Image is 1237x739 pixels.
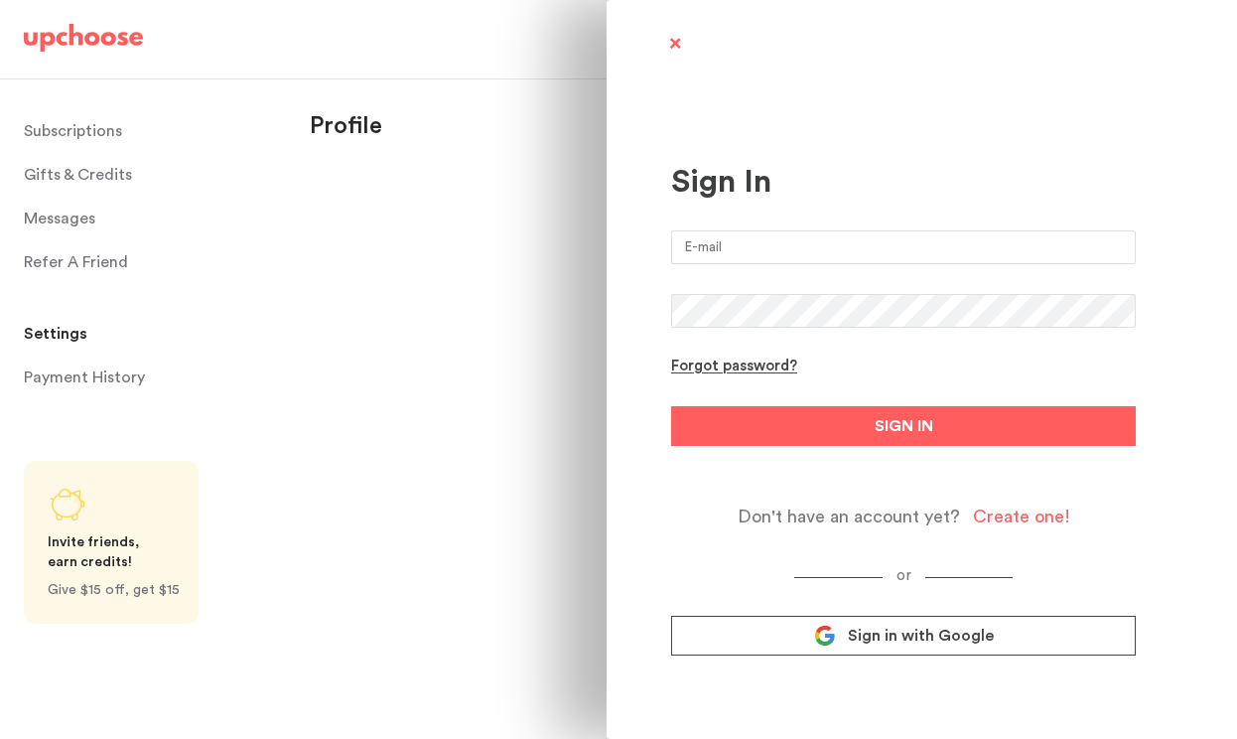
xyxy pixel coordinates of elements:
div: Forgot password? [671,358,797,376]
span: Don't have an account yet? [738,506,960,528]
div: Create one! [973,506,1070,528]
span: or [883,568,925,583]
input: E-mail [671,230,1136,264]
span: SIGN IN [875,414,933,438]
a: Sign in with Google [671,616,1136,656]
span: Sign in with Google [848,626,994,646]
button: SIGN IN [671,406,1136,446]
div: Sign In [671,163,1136,201]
